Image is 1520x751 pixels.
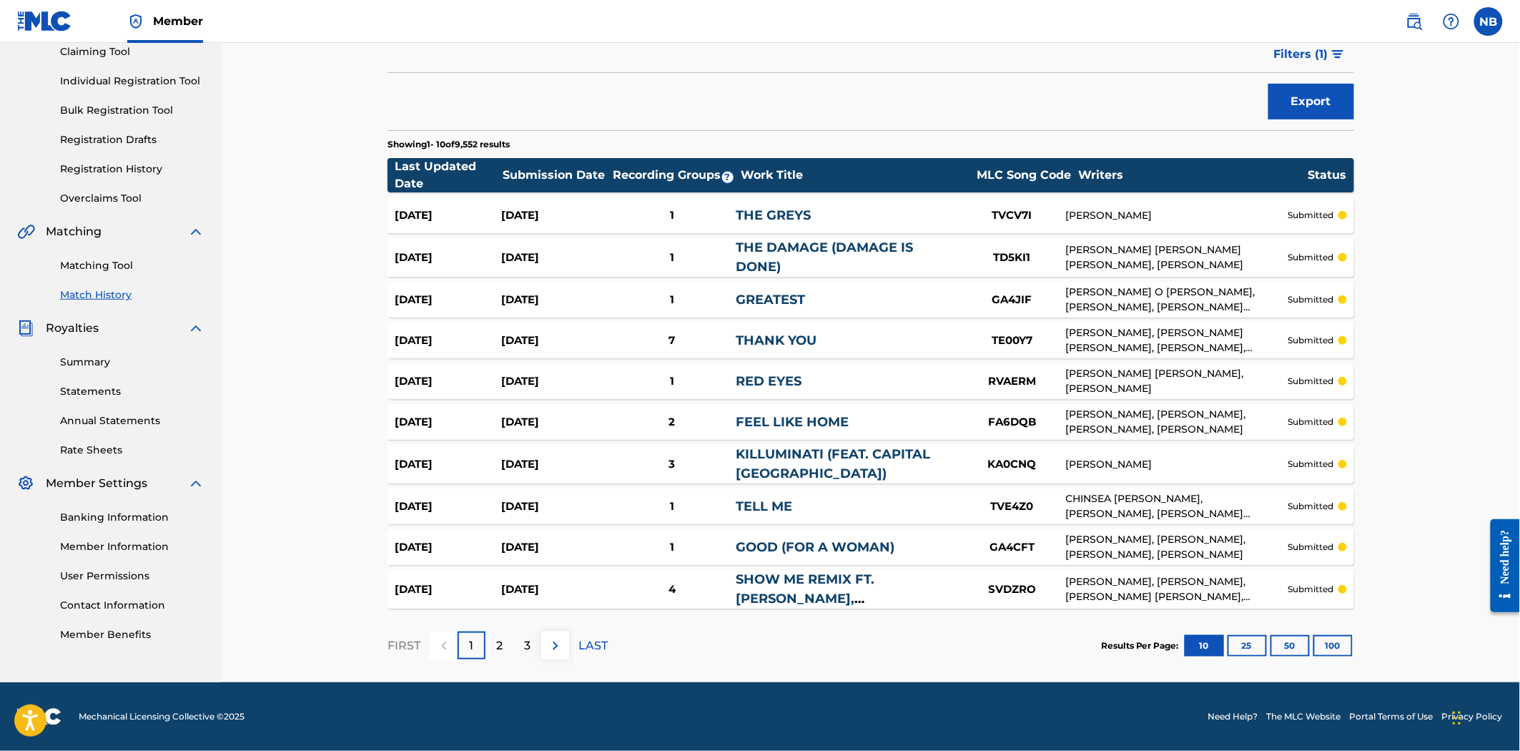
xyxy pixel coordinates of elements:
div: Help [1437,7,1466,36]
div: [PERSON_NAME], [PERSON_NAME] [PERSON_NAME], [PERSON_NAME], [PERSON_NAME], [PERSON_NAME] [PERSON_N... [1066,325,1288,355]
a: Portal Terms of Use [1350,710,1433,723]
div: TD5KI1 [959,250,1066,266]
button: 100 [1313,635,1353,657]
iframe: Resource Center [1480,509,1520,624]
a: THANK YOU [736,333,816,348]
div: [PERSON_NAME] [1066,457,1288,472]
img: Top Rightsholder [127,13,144,30]
a: FEEL LIKE HOME [736,414,849,430]
div: [DATE] [501,373,608,390]
div: [DATE] [395,373,501,390]
div: [DATE] [395,539,501,556]
div: 1 [608,539,736,556]
p: submitted [1288,458,1334,471]
p: Showing 1 - 10 of 9,552 results [388,138,510,151]
div: [PERSON_NAME], [PERSON_NAME], [PERSON_NAME], [PERSON_NAME] [1066,407,1288,437]
div: 1 [608,292,736,308]
div: KA0CNQ [959,456,1066,473]
div: [DATE] [501,292,608,308]
img: Royalties [17,320,34,337]
img: expand [187,320,204,337]
div: 1 [608,373,736,390]
div: [DATE] [395,581,501,598]
div: [DATE] [395,250,501,266]
div: [PERSON_NAME] O [PERSON_NAME], [PERSON_NAME], [PERSON_NAME] [PERSON_NAME], [PERSON_NAME] [PERSON_... [1066,285,1288,315]
img: search [1406,13,1423,30]
button: Filters (1) [1265,36,1354,72]
a: The MLC Website [1267,710,1341,723]
p: submitted [1288,375,1334,388]
div: 1 [608,250,736,266]
div: [DATE] [501,250,608,266]
div: [PERSON_NAME] [1066,208,1288,223]
div: 4 [608,581,736,598]
img: help [1443,13,1460,30]
a: Member Benefits [60,627,204,642]
a: Summary [60,355,204,370]
a: Contact Information [60,598,204,613]
a: SHOW ME REMIX FT. [PERSON_NAME], [PERSON_NAME], 2 CHAINZ, [PERSON_NAME] [736,571,927,645]
div: Writers [1079,167,1308,184]
a: Registration Drafts [60,132,204,147]
span: Matching [46,223,102,240]
img: right [547,637,564,654]
a: THE DAMAGE (DAMAGE IS DONE) [736,240,913,275]
img: expand [187,475,204,492]
div: [PERSON_NAME] [PERSON_NAME], [PERSON_NAME] [1066,366,1288,396]
div: [PERSON_NAME], [PERSON_NAME], [PERSON_NAME] [PERSON_NAME], [PERSON_NAME], [PERSON_NAME], [PERSON_... [1066,574,1288,604]
a: Need Help? [1208,710,1258,723]
span: Filters ( 1 ) [1274,46,1328,63]
span: Royalties [46,320,99,337]
p: 1 [470,637,474,654]
span: ? [722,172,734,183]
button: 50 [1270,635,1310,657]
div: CHINSEA [PERSON_NAME], [PERSON_NAME], [PERSON_NAME] [PERSON_NAME], [PERSON_NAME] [1066,491,1288,521]
a: Matching Tool [60,258,204,273]
div: [DATE] [395,333,501,349]
div: [PERSON_NAME], [PERSON_NAME], [PERSON_NAME], [PERSON_NAME] [1066,532,1288,562]
img: Matching [17,223,35,240]
div: GA4CFT [959,539,1066,556]
div: Work Title [741,167,969,184]
div: [DATE] [395,207,501,224]
a: Rate Sheets [60,443,204,458]
div: TE00Y7 [959,333,1066,349]
button: Export [1268,84,1354,119]
a: THE GREYS [736,207,811,223]
div: [DATE] [395,499,501,515]
a: Individual Registration Tool [60,74,204,89]
div: TVCV7I [959,207,1066,224]
a: Banking Information [60,510,204,525]
a: Annual Statements [60,413,204,428]
div: Status [1308,167,1347,184]
img: filter [1332,50,1344,59]
iframe: Chat Widget [1449,682,1520,751]
p: submitted [1288,583,1334,596]
span: Member [153,13,203,29]
a: GOOD (FOR A WOMAN) [736,539,894,555]
a: KILLUMINATI (FEAT. CAPITAL [GEOGRAPHIC_DATA]) [736,446,930,481]
div: Submission Date [503,167,610,184]
a: Public Search [1400,7,1428,36]
p: FIRST [388,637,420,654]
div: [DATE] [501,207,608,224]
div: 1 [608,207,736,224]
div: [DATE] [501,499,608,515]
button: 10 [1185,635,1224,657]
img: MLC Logo [17,11,72,31]
a: Registration History [60,162,204,177]
a: Member Information [60,539,204,554]
p: submitted [1288,293,1334,306]
a: Overclaims Tool [60,191,204,206]
p: submitted [1288,334,1334,347]
div: FA6DQB [959,414,1066,431]
div: [DATE] [501,456,608,473]
p: LAST [578,637,608,654]
a: Claiming Tool [60,44,204,59]
a: Statements [60,384,204,399]
span: Member Settings [46,475,147,492]
div: 1 [608,499,736,515]
div: 2 [608,414,736,431]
